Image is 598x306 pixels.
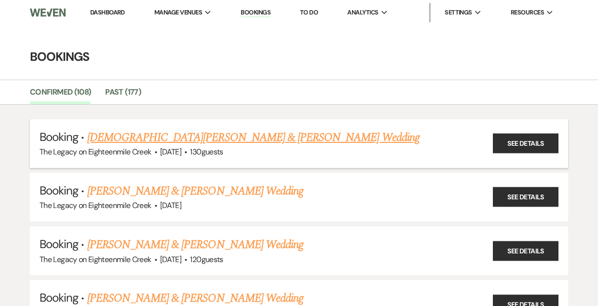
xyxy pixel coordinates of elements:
a: Confirmed (108) [30,86,91,104]
span: Settings [445,8,472,17]
a: [PERSON_NAME] & [PERSON_NAME] Wedding [87,236,303,253]
span: Manage Venues [154,8,202,17]
span: Resources [511,8,544,17]
span: Booking [40,236,78,251]
a: See Details [493,134,558,153]
a: [PERSON_NAME] & [PERSON_NAME] Wedding [87,182,303,200]
a: Past (177) [105,86,141,104]
span: Booking [40,183,78,198]
span: The Legacy on Eighteenmile Creek [40,200,151,210]
img: Weven Logo [30,2,66,23]
span: The Legacy on Eighteenmile Creek [40,147,151,157]
span: [DATE] [160,147,181,157]
a: [DEMOGRAPHIC_DATA][PERSON_NAME] & [PERSON_NAME] Wedding [87,129,420,146]
span: 120 guests [190,254,223,264]
span: [DATE] [160,200,181,210]
a: See Details [493,241,558,261]
a: Dashboard [90,8,125,16]
a: To Do [300,8,318,16]
span: Booking [40,129,78,144]
span: [DATE] [160,254,181,264]
a: See Details [493,187,558,207]
span: The Legacy on Eighteenmile Creek [40,254,151,264]
span: Booking [40,290,78,305]
span: 130 guests [190,147,223,157]
span: Analytics [347,8,378,17]
a: Bookings [241,8,271,17]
